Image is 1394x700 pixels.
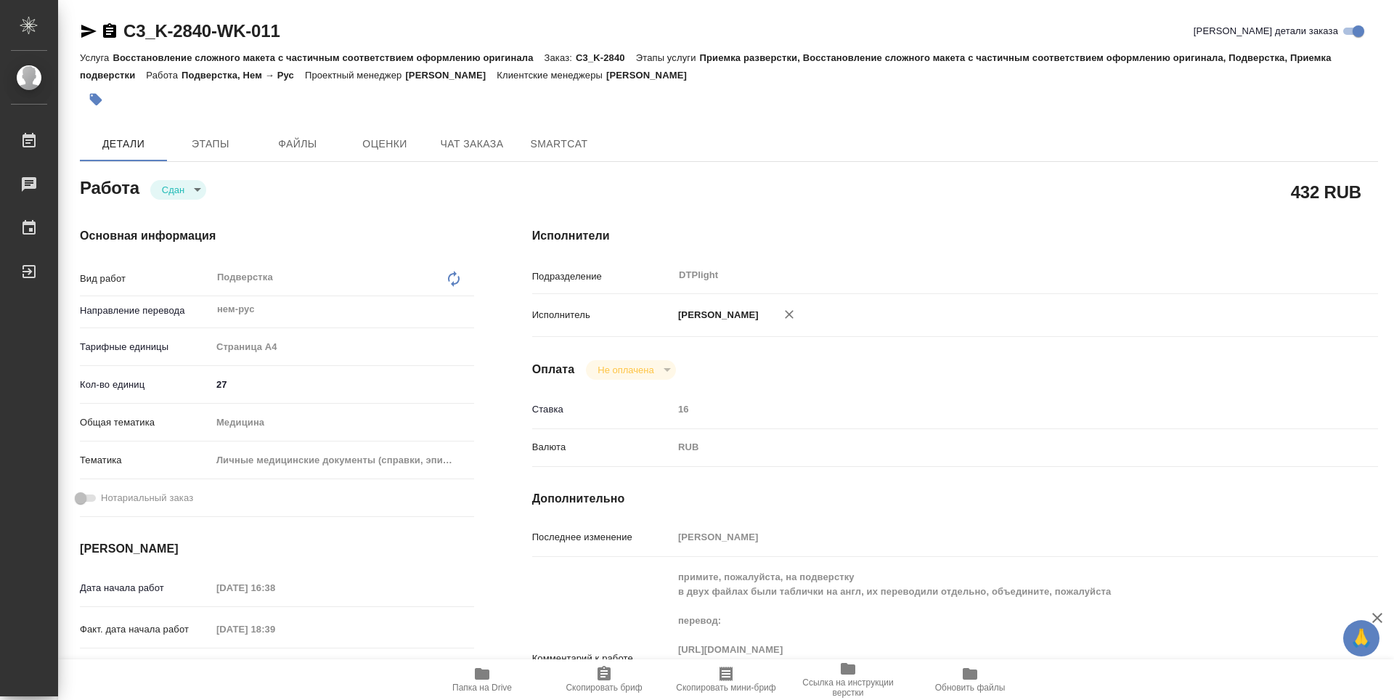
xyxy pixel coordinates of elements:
button: Скопировать мини-бриф [665,659,787,700]
h4: Основная информация [80,227,474,245]
p: Ставка [532,402,673,417]
a: C3_K-2840-WK-011 [123,21,280,41]
button: Удалить исполнителя [773,298,805,330]
div: RUB [673,435,1308,460]
button: Скопировать ссылку [101,23,118,40]
h2: Работа [80,174,139,200]
span: Оценки [350,135,420,153]
button: Сдан [158,184,189,196]
span: Ссылка на инструкции верстки [796,677,900,698]
div: Страница А4 [211,335,474,359]
p: Услуга [80,52,113,63]
button: 🙏 [1343,620,1379,656]
span: Файлы [263,135,333,153]
button: Скопировать ссылку для ЯМессенджера [80,23,97,40]
input: Пустое поле [673,526,1308,548]
p: Проектный менеджер [305,70,405,81]
h4: Исполнители [532,227,1378,245]
p: Последнее изменение [532,530,673,545]
span: Чат заказа [437,135,507,153]
p: Работа [146,70,182,81]
input: Пустое поле [211,619,338,640]
div: Медицина [211,410,474,435]
div: Сдан [150,180,206,200]
h4: [PERSON_NAME] [80,540,474,558]
span: Скопировать мини-бриф [676,683,775,693]
p: Вид работ [80,272,211,286]
input: ✎ Введи что-нибудь [211,374,474,395]
span: Обновить файлы [935,683,1006,693]
div: Сдан [586,360,675,380]
p: Заказ: [545,52,576,63]
p: Приемка разверстки, Восстановление сложного макета с частичным соответствием оформлению оригинала... [80,52,1332,81]
button: Добавить тэг [80,84,112,115]
span: Папка на Drive [452,683,512,693]
p: Кол-во единиц [80,378,211,392]
span: Скопировать бриф [566,683,642,693]
button: Скопировать бриф [543,659,665,700]
div: Личные медицинские документы (справки, эпикризы) [211,448,474,473]
p: Подверстка, Нем → Рус [182,70,305,81]
p: Этапы услуги [636,52,700,63]
p: C3_K-2840 [576,52,636,63]
span: Детали [89,135,158,153]
span: [PERSON_NAME] детали заказа [1194,24,1338,38]
p: [PERSON_NAME] [405,70,497,81]
button: Не оплачена [593,364,658,376]
p: Комментарий к работе [532,651,673,666]
p: Валюта [532,440,673,455]
p: Подразделение [532,269,673,284]
p: Восстановление сложного макета с частичным соответствием оформлению оригинала [113,52,544,63]
span: Нотариальный заказ [101,491,193,505]
button: Папка на Drive [421,659,543,700]
span: Этапы [176,135,245,153]
p: Дата начала работ [80,581,211,595]
h4: Оплата [532,361,575,378]
button: Обновить файлы [909,659,1031,700]
p: Клиентские менеджеры [497,70,606,81]
p: Тарифные единицы [80,340,211,354]
h4: Дополнительно [532,490,1378,508]
p: Факт. дата начала работ [80,622,211,637]
input: Пустое поле [211,656,338,677]
button: Ссылка на инструкции верстки [787,659,909,700]
span: 🙏 [1349,623,1374,654]
p: [PERSON_NAME] [673,308,759,322]
h2: 432 RUB [1291,179,1361,204]
p: Направление перевода [80,304,211,318]
p: [PERSON_NAME] [606,70,698,81]
p: Тематика [80,453,211,468]
input: Пустое поле [673,399,1308,420]
span: SmartCat [524,135,594,153]
p: Исполнитель [532,308,673,322]
p: Общая тематика [80,415,211,430]
input: Пустое поле [211,577,338,598]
